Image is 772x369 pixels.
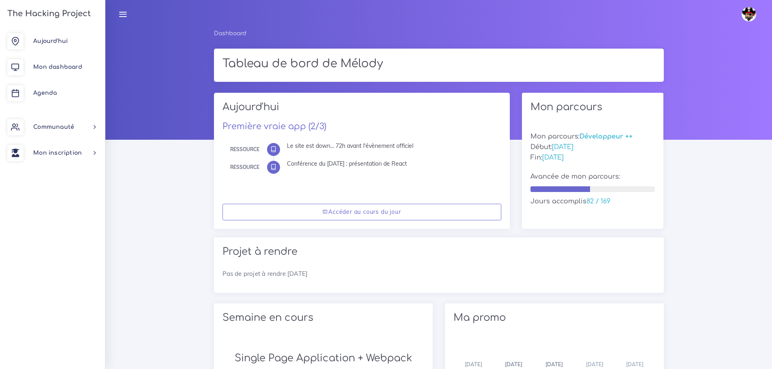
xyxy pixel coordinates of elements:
[530,143,655,151] h5: Début:
[545,361,563,367] span: [DATE]
[530,154,655,162] h5: Fin:
[5,9,91,18] h3: The Hacking Project
[222,101,501,119] h2: Aujourd'hui
[222,352,424,364] h2: Single Page Application + Webpack
[33,90,57,96] span: Agenda
[230,163,259,172] div: Ressource
[33,124,74,130] span: Communauté
[214,30,246,36] a: Dashboard
[530,133,655,141] h5: Mon parcours:
[222,57,655,71] h1: Tableau de bord de Mélody
[222,246,655,258] h2: Projet à rendre
[222,204,501,220] a: Accéder au cours du jour
[742,7,756,21] img: avatar
[505,361,522,367] span: [DATE]
[222,269,655,279] p: Pas de projet à rendre [DATE]
[465,361,482,367] span: [DATE]
[552,143,573,151] span: [DATE]
[33,150,82,156] span: Mon inscription
[586,198,610,205] span: 82 / 169
[542,154,564,161] span: [DATE]
[453,312,655,324] h2: Ma promo
[626,361,644,367] span: [DATE]
[287,161,495,166] div: Conférence du [DATE] : présentation de React
[530,198,655,205] h5: Jours accomplis
[33,64,82,70] span: Mon dashboard
[580,133,633,140] span: Développeur ++
[586,361,603,367] span: [DATE]
[530,101,655,113] h2: Mon parcours
[287,143,495,149] div: Le site est down... 72h avant l'évènement officiel
[222,312,424,324] h2: Semaine en cours
[530,173,655,181] h5: Avancée de mon parcours:
[222,122,326,131] a: Première vraie app (2/3)
[33,38,68,44] span: Aujourd'hui
[230,145,259,154] div: Ressource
